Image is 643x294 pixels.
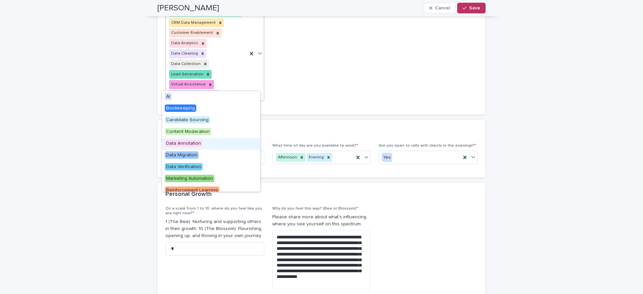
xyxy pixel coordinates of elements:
div: AI [162,91,260,103]
span: Content Moderation [165,128,211,135]
div: Data Verification [162,161,260,173]
span: Data Verification [165,163,203,170]
div: Afternoon [276,153,298,162]
span: Cancel [435,6,450,10]
span: Bookkeeping [165,104,196,112]
div: Data Collection [169,60,202,69]
span: Save [469,6,480,10]
div: Data Migration [162,150,260,161]
div: Customer Enablement [169,28,214,38]
div: Reinforcement Learning [162,185,260,197]
div: Marketing Automation [162,173,260,185]
span: What time of day are you available to work? [272,144,358,148]
span: Data Annotation [165,140,202,147]
div: Evening [307,153,325,162]
h2: Personal Growth [165,191,212,198]
h2: [PERSON_NAME] [157,3,219,13]
span: AI [165,93,171,100]
span: Data Migration [165,151,199,159]
div: Virtual Assistance [169,80,207,89]
div: Content Moderation [162,126,260,138]
div: Data Annotation [162,138,260,150]
button: Cancel [424,3,456,13]
p: Please share more about what’s influencing where you see yourself on this spectrum. [272,214,371,228]
div: Lead Generation [169,70,204,79]
div: CRM Data Management [169,18,217,27]
div: Data Cleaning [169,49,199,58]
span: Reinforcement Learning [165,187,219,194]
div: Candidate Sourcing [162,115,260,126]
div: Data Analytics [169,39,199,48]
div: Workflow Automation [169,90,212,99]
p: 1 (The Bee): Nurturing and supporting others in their growth. 10 (The Blossom): Flourishing, open... [165,218,264,239]
span: Are you open to calls with clients in the evenings? [379,144,476,148]
span: Marketing Automation [165,175,214,182]
div: Bookkeeping [162,103,260,115]
div: Yes [382,153,392,162]
button: Save [457,3,486,13]
span: Why do you feel this way? (Bee or Blossom) [272,207,358,211]
span: On a scale from 1 to 10, where do you feel like you are right now? [165,207,262,215]
span: Candidate Sourcing [165,116,210,124]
